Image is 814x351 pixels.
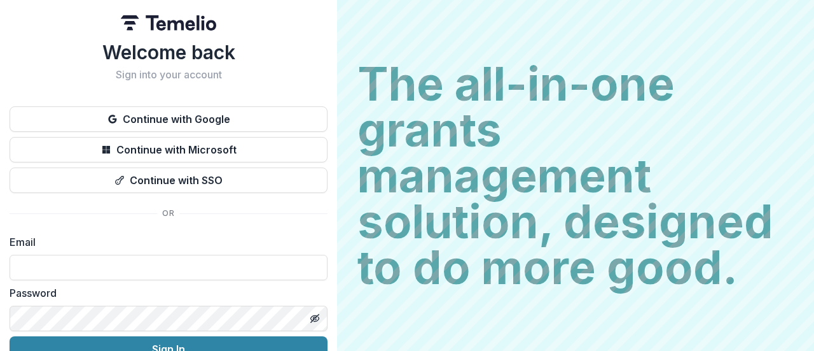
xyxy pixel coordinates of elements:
h1: Welcome back [10,41,328,64]
h2: Sign into your account [10,69,328,81]
label: Email [10,234,320,250]
label: Password [10,285,320,301]
img: Temelio [121,15,216,31]
button: Toggle password visibility [305,308,325,329]
button: Continue with SSO [10,168,328,193]
button: Continue with Google [10,106,328,132]
button: Continue with Microsoft [10,137,328,162]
